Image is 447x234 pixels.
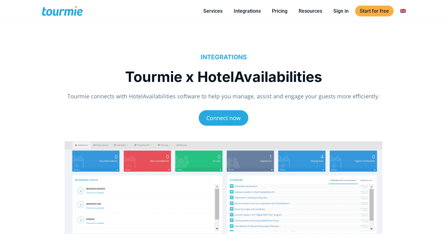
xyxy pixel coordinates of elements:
[329,7,353,15] a: Sign in
[199,110,248,126] a: Connect now
[201,53,247,61] a: INTEGRATIONS
[395,7,410,15] a: Switch to
[52,92,395,101] p: Tourmie connects with HotelAvailabilities software to help you manage, assist and engage your gue...
[355,6,394,16] a: Start for free
[229,7,265,15] a: Integrations
[294,7,327,15] a: Resources
[52,67,395,86] h1: Tourmie x HotelAvailabilities
[199,7,227,15] a: Services
[267,7,292,15] a: Pricing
